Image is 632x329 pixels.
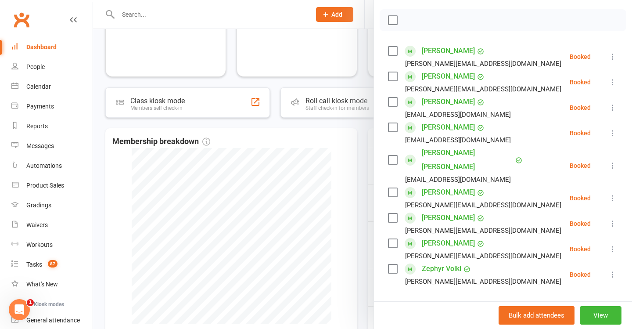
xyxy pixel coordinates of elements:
[570,271,591,278] div: Booked
[11,156,93,176] a: Automations
[570,195,591,201] div: Booked
[422,211,475,225] a: [PERSON_NAME]
[422,146,513,174] a: [PERSON_NAME] [PERSON_NAME]
[422,120,475,134] a: [PERSON_NAME]
[405,58,561,69] div: [PERSON_NAME][EMAIL_ADDRESS][DOMAIN_NAME]
[48,260,57,268] span: 87
[26,221,48,228] div: Waivers
[11,116,93,136] a: Reports
[11,97,93,116] a: Payments
[570,163,591,169] div: Booked
[570,79,591,85] div: Booked
[570,221,591,227] div: Booked
[11,235,93,255] a: Workouts
[405,276,561,287] div: [PERSON_NAME][EMAIL_ADDRESS][DOMAIN_NAME]
[422,69,475,83] a: [PERSON_NAME]
[26,317,80,324] div: General attendance
[11,57,93,77] a: People
[570,105,591,111] div: Booked
[26,202,51,209] div: Gradings
[405,83,561,95] div: [PERSON_NAME][EMAIL_ADDRESS][DOMAIN_NAME]
[26,142,54,149] div: Messages
[26,261,42,268] div: Tasks
[11,176,93,195] a: Product Sales
[26,281,58,288] div: What's New
[9,299,30,320] iframe: Intercom live chat
[11,37,93,57] a: Dashboard
[11,77,93,97] a: Calendar
[570,54,591,60] div: Booked
[27,299,34,306] span: 1
[405,225,561,236] div: [PERSON_NAME][EMAIL_ADDRESS][DOMAIN_NAME]
[11,275,93,294] a: What's New
[405,134,511,146] div: [EMAIL_ADDRESS][DOMAIN_NAME]
[26,162,62,169] div: Automations
[405,174,511,185] div: [EMAIL_ADDRESS][DOMAIN_NAME]
[11,195,93,215] a: Gradings
[422,262,461,276] a: Zephyr Volkl
[422,185,475,199] a: [PERSON_NAME]
[26,182,64,189] div: Product Sales
[405,199,561,211] div: [PERSON_NAME][EMAIL_ADDRESS][DOMAIN_NAME]
[26,241,53,248] div: Workouts
[26,83,51,90] div: Calendar
[26,123,48,130] div: Reports
[26,63,45,70] div: People
[11,9,32,31] a: Clubworx
[405,250,561,262] div: [PERSON_NAME][EMAIL_ADDRESS][DOMAIN_NAME]
[570,246,591,252] div: Booked
[580,306,621,325] button: View
[405,109,511,120] div: [EMAIL_ADDRESS][DOMAIN_NAME]
[11,255,93,275] a: Tasks 87
[11,215,93,235] a: Waivers
[570,130,591,136] div: Booked
[499,306,575,325] button: Bulk add attendees
[422,44,475,58] a: [PERSON_NAME]
[11,136,93,156] a: Messages
[26,43,57,51] div: Dashboard
[422,95,475,109] a: [PERSON_NAME]
[26,103,54,110] div: Payments
[422,236,475,250] a: [PERSON_NAME]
